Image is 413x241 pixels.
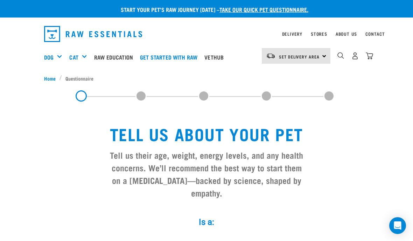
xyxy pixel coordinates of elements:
[44,53,54,61] a: Dog
[107,124,306,143] h1: Tell us about your pet
[138,43,203,71] a: Get started with Raw
[44,75,59,82] a: Home
[44,75,369,82] nav: breadcrumbs
[282,33,302,35] a: Delivery
[107,149,306,199] h3: Tell us their age, weight, energy levels, and any health concerns. We’ll recommend the best way t...
[366,52,373,60] img: home-icon@2x.png
[44,75,56,82] span: Home
[365,33,385,35] a: Contact
[389,217,406,234] div: Open Intercom Messenger
[44,26,142,42] img: Raw Essentials Logo
[351,52,359,60] img: user.png
[219,8,308,11] a: take our quick pet questionnaire.
[336,33,357,35] a: About Us
[337,52,344,59] img: home-icon-1@2x.png
[279,55,320,58] span: Set Delivery Area
[69,53,78,61] a: Cat
[203,43,229,71] a: Vethub
[311,33,327,35] a: Stores
[101,216,311,228] label: Is a:
[266,53,275,59] img: van-moving.png
[92,43,138,71] a: Raw Education
[38,23,374,45] nav: dropdown navigation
